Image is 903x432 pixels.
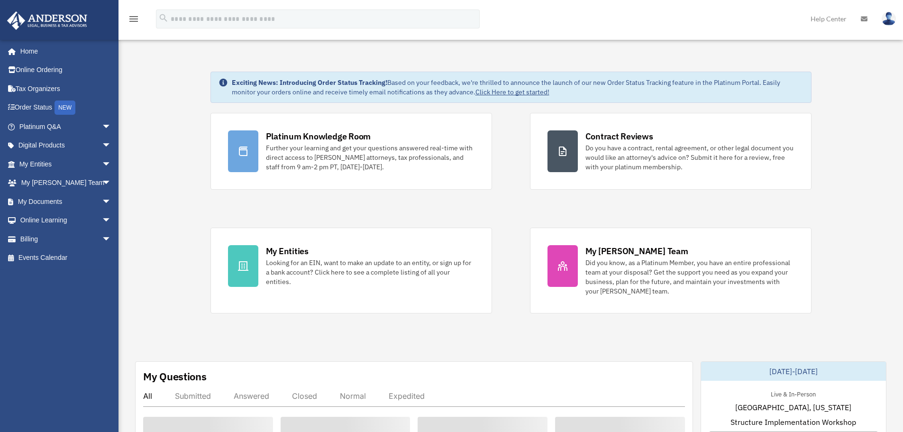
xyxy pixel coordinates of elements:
a: Digital Productsarrow_drop_down [7,136,126,155]
div: My [PERSON_NAME] Team [585,245,688,257]
div: Looking for an EIN, want to make an update to an entity, or sign up for a bank account? Click her... [266,258,474,286]
span: arrow_drop_down [102,230,121,249]
div: Do you have a contract, rental agreement, or other legal document you would like an attorney's ad... [585,143,794,172]
a: Online Ordering [7,61,126,80]
a: Click Here to get started! [475,88,549,96]
div: Further your learning and get your questions answered real-time with direct access to [PERSON_NAM... [266,143,474,172]
div: Based on your feedback, we're thrilled to announce the launch of our new Order Status Tracking fe... [232,78,803,97]
a: Home [7,42,121,61]
div: My Questions [143,369,207,384]
i: menu [128,13,139,25]
a: menu [128,17,139,25]
div: Answered [234,391,269,401]
div: NEW [55,101,75,115]
div: Expedited [389,391,425,401]
div: My Entities [266,245,309,257]
a: Online Learningarrow_drop_down [7,211,126,230]
img: Anderson Advisors Platinum Portal [4,11,90,30]
span: Structure Implementation Workshop [730,416,856,428]
div: Platinum Knowledge Room [266,130,371,142]
i: search [158,13,169,23]
span: arrow_drop_down [102,211,121,230]
a: My [PERSON_NAME] Teamarrow_drop_down [7,174,126,193]
div: Closed [292,391,317,401]
span: arrow_drop_down [102,117,121,137]
span: arrow_drop_down [102,136,121,156]
a: Tax Organizers [7,79,126,98]
a: My Entitiesarrow_drop_down [7,155,126,174]
a: Order StatusNEW [7,98,126,118]
strong: Exciting News: Introducing Order Status Tracking! [232,78,387,87]
div: Normal [340,391,366,401]
a: Billingarrow_drop_down [7,230,126,248]
a: Contract Reviews Do you have a contract, rental agreement, or other legal document you would like... [530,113,812,190]
a: Platinum Q&Aarrow_drop_down [7,117,126,136]
a: My Documentsarrow_drop_down [7,192,126,211]
a: My [PERSON_NAME] Team Did you know, as a Platinum Member, you have an entire professional team at... [530,228,812,313]
div: Contract Reviews [585,130,653,142]
a: My Entities Looking for an EIN, want to make an update to an entity, or sign up for a bank accoun... [210,228,492,313]
div: All [143,391,152,401]
span: arrow_drop_down [102,174,121,193]
div: Did you know, as a Platinum Member, you have an entire professional team at your disposal? Get th... [585,258,794,296]
a: Events Calendar [7,248,126,267]
a: Platinum Knowledge Room Further your learning and get your questions answered real-time with dire... [210,113,492,190]
div: Live & In-Person [763,388,823,398]
div: Submitted [175,391,211,401]
span: arrow_drop_down [102,155,121,174]
span: arrow_drop_down [102,192,121,211]
span: [GEOGRAPHIC_DATA], [US_STATE] [735,402,851,413]
div: [DATE]-[DATE] [701,362,886,381]
img: User Pic [882,12,896,26]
